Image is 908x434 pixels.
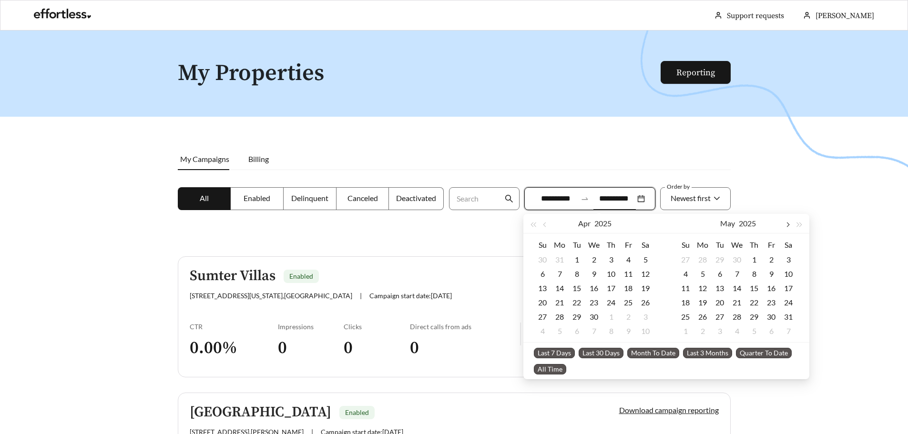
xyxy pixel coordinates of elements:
a: Sumter VillasEnabled[STREET_ADDRESS][US_STATE],[GEOGRAPHIC_DATA]|Campaign start date:[DATE]Downlo... [178,256,731,377]
div: 29 [748,311,760,323]
div: 24 [783,297,794,308]
div: 3 [640,311,651,323]
div: 27 [537,311,548,323]
h1: My Properties [178,61,662,86]
td: 2025-05-24 [780,295,797,310]
td: 2025-04-27 [534,310,551,324]
a: Reporting [676,67,715,78]
div: 6 [571,325,582,337]
td: 2025-04-28 [551,310,568,324]
td: 2025-04-20 [534,295,551,310]
h3: 0.00 % [190,337,278,359]
td: 2025-04-10 [602,267,620,281]
div: 30 [588,311,600,323]
div: 29 [714,254,725,265]
div: 19 [640,283,651,294]
td: 2025-04-21 [551,295,568,310]
div: 1 [748,254,760,265]
td: 2025-04-19 [637,281,654,295]
div: 12 [640,268,651,280]
td: 2025-05-03 [780,252,797,267]
div: 29 [571,311,582,323]
td: 2025-05-02 [763,252,780,267]
div: 23 [765,297,777,308]
th: Mo [694,237,711,252]
td: 2025-06-02 [694,324,711,338]
span: Canceled [347,193,378,202]
td: 2025-04-08 [568,267,585,281]
td: 2025-05-09 [763,267,780,281]
td: 2025-04-28 [694,252,711,267]
td: 2025-05-20 [711,295,728,310]
div: 13 [714,283,725,294]
td: 2025-05-16 [763,281,780,295]
div: 10 [640,325,651,337]
div: 18 [680,297,691,308]
div: 4 [622,254,634,265]
span: Month To Date [627,348,679,358]
th: Tu [568,237,585,252]
td: 2025-05-07 [585,324,602,338]
div: 22 [748,297,760,308]
th: Th [745,237,763,252]
td: 2025-05-06 [711,267,728,281]
div: 7 [554,268,565,280]
span: [PERSON_NAME] [816,11,874,20]
th: Fr [763,237,780,252]
th: Sa [780,237,797,252]
div: 24 [605,297,617,308]
div: 1 [680,325,691,337]
div: 22 [571,297,582,308]
div: Direct calls from ads [410,323,520,331]
td: 2025-05-04 [534,324,551,338]
span: swap-right [581,194,589,203]
th: We [728,237,745,252]
td: 2025-04-07 [551,267,568,281]
span: | [360,292,362,300]
div: CTR [190,323,278,331]
div: 11 [622,268,634,280]
span: Quarter To Date [736,348,792,358]
td: 2025-04-25 [620,295,637,310]
a: Download campaign reporting [619,405,719,414]
td: 2025-05-15 [745,281,763,295]
div: 23 [588,297,600,308]
div: 30 [537,254,548,265]
td: 2025-05-06 [568,324,585,338]
td: 2025-05-23 [763,295,780,310]
div: 8 [748,268,760,280]
div: 4 [537,325,548,337]
div: 10 [605,268,617,280]
div: 15 [748,283,760,294]
span: Last 7 Days [534,348,575,358]
td: 2025-04-29 [568,310,585,324]
button: Reporting [661,61,731,84]
div: 8 [605,325,617,337]
span: Enabled [289,272,313,280]
td: 2025-04-16 [585,281,602,295]
span: All [200,193,209,202]
div: 14 [731,283,743,294]
td: 2025-05-04 [677,267,694,281]
td: 2025-05-10 [780,267,797,281]
td: 2025-05-12 [694,281,711,295]
td: 2025-05-31 [780,310,797,324]
td: 2025-05-17 [780,281,797,295]
td: 2025-04-30 [585,310,602,324]
h3: 0 [344,337,410,359]
div: 8 [571,268,582,280]
div: 27 [714,311,725,323]
div: 4 [731,325,743,337]
th: Su [534,237,551,252]
div: 10 [783,268,794,280]
th: Sa [637,237,654,252]
div: 7 [783,325,794,337]
h5: Sumter Villas [190,268,275,284]
td: 2025-05-02 [620,310,637,324]
td: 2025-04-23 [585,295,602,310]
td: 2025-05-13 [711,281,728,295]
td: 2025-05-03 [637,310,654,324]
div: 31 [783,311,794,323]
span: search [505,194,513,203]
h3: 0 [410,337,520,359]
